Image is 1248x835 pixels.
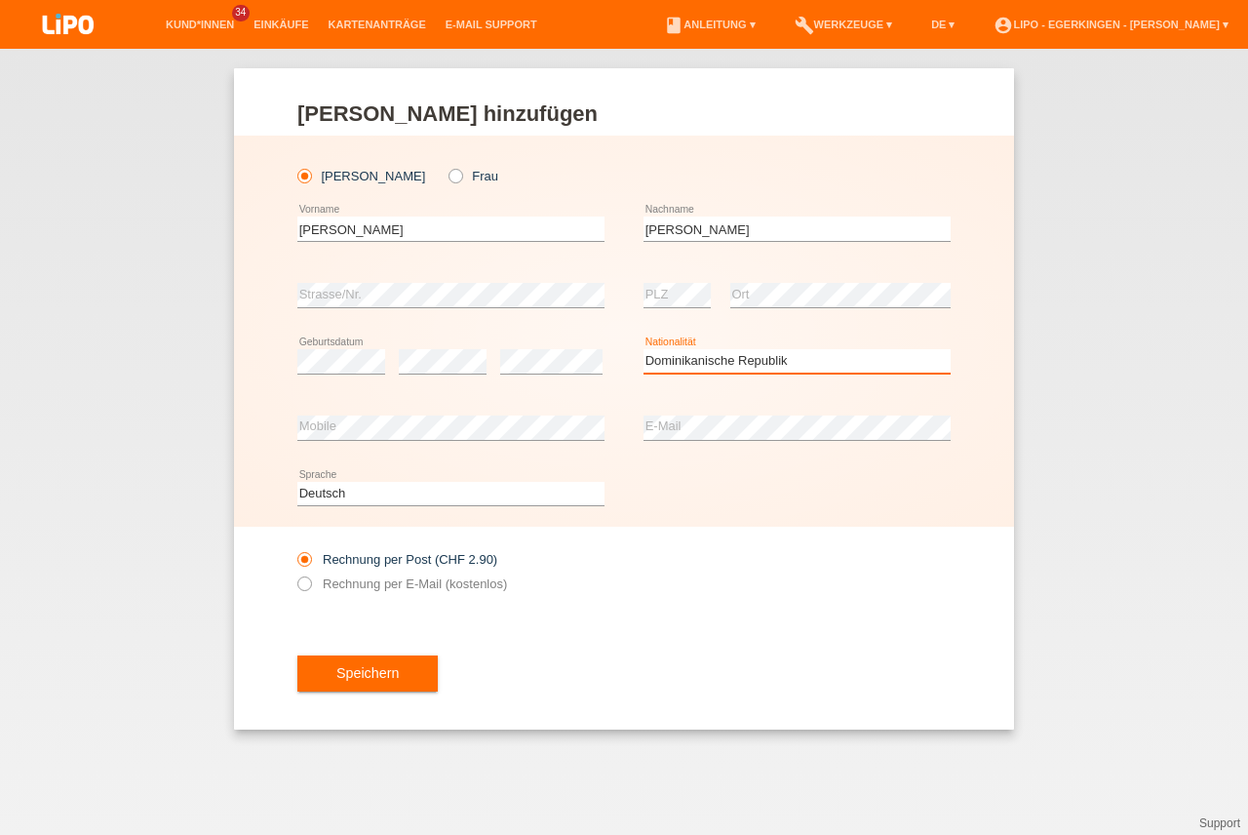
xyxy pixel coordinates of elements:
label: [PERSON_NAME] [297,169,425,183]
a: Support [1199,816,1240,830]
i: build [795,16,814,35]
span: Speichern [336,665,399,681]
i: book [664,16,683,35]
a: Kund*innen [156,19,244,30]
a: DE ▾ [921,19,964,30]
input: Frau [448,169,461,181]
i: account_circle [994,16,1013,35]
a: Kartenanträge [319,19,436,30]
a: buildWerkzeuge ▾ [785,19,903,30]
a: account_circleLIPO - Egerkingen - [PERSON_NAME] ▾ [984,19,1238,30]
a: bookAnleitung ▾ [654,19,764,30]
a: E-Mail Support [436,19,547,30]
label: Rechnung per E-Mail (kostenlos) [297,577,507,591]
input: [PERSON_NAME] [297,169,310,181]
label: Rechnung per Post (CHF 2.90) [297,552,497,567]
span: 34 [232,5,250,21]
a: Einkäufe [244,19,318,30]
input: Rechnung per Post (CHF 2.90) [297,552,310,577]
h1: [PERSON_NAME] hinzufügen [297,101,951,126]
label: Frau [448,169,498,183]
input: Rechnung per E-Mail (kostenlos) [297,577,310,601]
a: LIPO pay [19,40,117,55]
button: Speichern [297,656,438,693]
